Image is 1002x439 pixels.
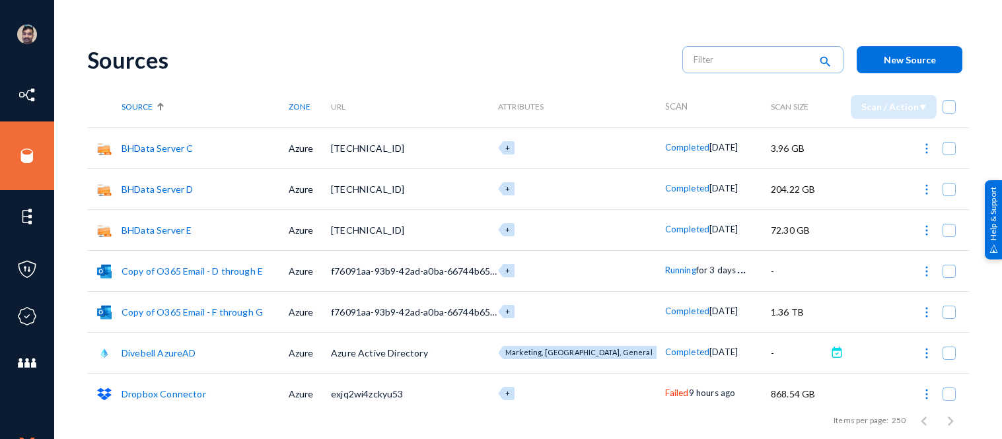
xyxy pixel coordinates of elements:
span: + [505,184,510,193]
span: for 3 days [696,265,736,275]
span: exjq2wi4zckyu53 [331,388,403,399]
div: Items per page: [834,415,888,426]
span: Scan Size [771,102,808,112]
span: + [505,389,510,397]
img: icon-elements.svg [17,207,37,226]
img: icon-more.svg [920,265,933,278]
img: azuread.png [97,346,112,360]
span: URL [331,102,345,112]
td: 72.30 GB [771,209,827,250]
img: o365mail.svg [97,264,112,279]
img: ACg8ocK1ZkZ6gbMmCU1AeqPIsBvrTWeY1xNXvgxNjkUXxjcqAiPEIvU=s96-c [17,24,37,44]
img: smb.png [97,182,112,197]
img: icon-more.svg [920,224,933,237]
a: Copy of O365 Email - F through G [122,306,263,318]
td: 204.22 GB [771,168,827,209]
span: Attributes [498,102,544,112]
span: . [737,260,740,276]
td: Azure [289,332,331,373]
img: icon-more.svg [920,306,933,319]
span: Completed [665,183,709,193]
span: New Source [884,54,936,65]
a: BHData Server D [122,184,193,195]
img: icon-more.svg [920,347,933,360]
span: Completed [665,347,709,357]
img: icon-compliance.svg [17,306,37,326]
div: Sources [87,46,669,73]
span: [TECHNICAL_ID] [331,184,404,195]
span: f76091aa-93b9-42ad-a0ba-66744b65c468 [331,306,511,318]
button: New Source [857,46,962,73]
span: [DATE] [709,306,738,316]
img: icon-inventory.svg [17,85,37,105]
img: icon-members.svg [17,353,37,373]
a: Dropbox Connector [122,388,206,399]
td: - [771,332,827,373]
img: icon-more.svg [920,142,933,155]
span: [DATE] [709,224,738,234]
td: - [771,250,827,291]
button: Previous page [911,407,937,434]
a: Copy of O365 Email - D through E [122,265,263,277]
td: Azure [289,250,331,291]
img: smb.png [97,141,112,156]
span: Azure Active Directory [331,347,428,358]
img: smb.png [97,223,112,238]
span: f76091aa-93b9-42ad-a0ba-66744b65c468 [331,265,511,277]
span: Completed [665,142,709,152]
span: + [505,266,510,275]
span: + [505,225,510,234]
button: Next page [937,407,964,434]
span: Completed [665,224,709,234]
td: Azure [289,127,331,168]
span: [TECHNICAL_ID] [331,143,404,154]
span: Failed [665,388,689,398]
img: icon-more.svg [920,183,933,196]
img: o365mail.svg [97,305,112,320]
span: Source [122,102,153,112]
input: Filter [694,50,810,69]
img: icon-sources.svg [17,146,37,166]
img: help_support.svg [989,244,998,253]
span: [DATE] [709,142,738,152]
td: Azure [289,373,331,414]
td: 1.36 TB [771,291,827,332]
a: BHData Server C [122,143,193,154]
span: Completed [665,306,709,316]
img: dropbox.svg [97,387,112,401]
td: 3.96 GB [771,127,827,168]
span: . [740,260,743,276]
span: [DATE] [709,347,738,357]
img: icon-more.svg [920,388,933,401]
span: + [505,143,510,152]
span: Marketing, [GEOGRAPHIC_DATA], General [505,348,653,356]
span: . [743,260,746,276]
span: Running [665,265,696,275]
span: Zone [289,102,310,112]
td: Azure [289,209,331,250]
img: icon-policies.svg [17,259,37,279]
div: Help & Support [985,180,1002,259]
div: Source [122,102,289,112]
a: BHData Server E [122,224,192,236]
div: Zone [289,102,331,112]
span: Scan [665,101,688,112]
span: 9 hours ago [689,388,736,398]
td: 868.54 GB [771,373,827,414]
span: [TECHNICAL_ID] [331,224,404,236]
mat-icon: search [817,53,833,71]
span: [DATE] [709,183,738,193]
span: + [505,307,510,316]
td: Azure [289,291,331,332]
td: Azure [289,168,331,209]
div: 250 [892,415,906,426]
a: Divebell AzureAD [122,347,196,358]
